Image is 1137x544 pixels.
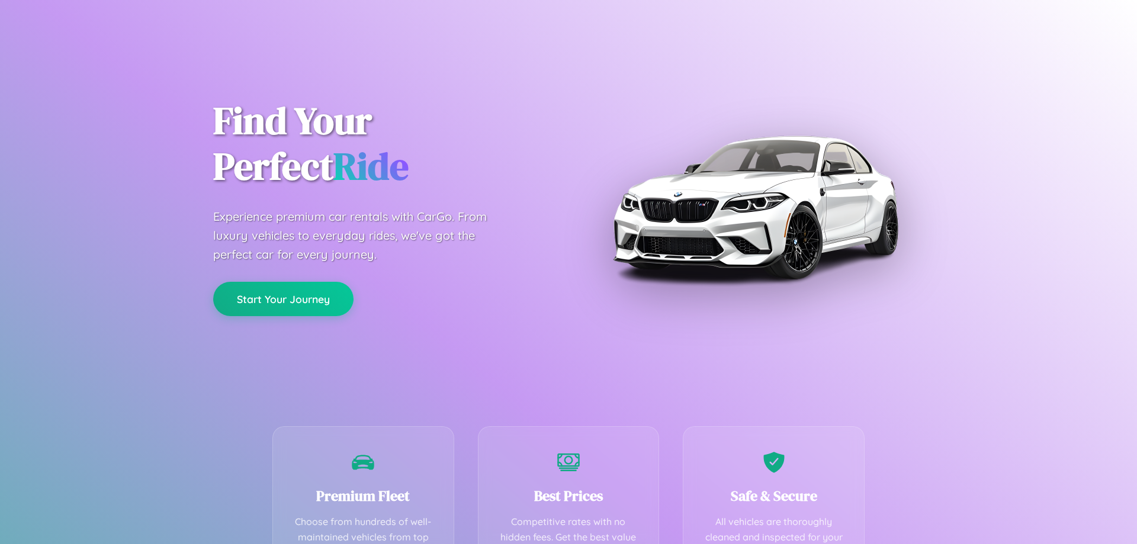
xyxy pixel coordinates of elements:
[607,59,903,355] img: Premium BMW car rental vehicle
[291,486,436,506] h3: Premium Fleet
[701,486,846,506] h3: Safe & Secure
[213,207,509,264] p: Experience premium car rentals with CarGo. From luxury vehicles to everyday rides, we've got the ...
[496,486,641,506] h3: Best Prices
[213,98,551,189] h1: Find Your Perfect
[213,282,354,316] button: Start Your Journey
[333,140,409,192] span: Ride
